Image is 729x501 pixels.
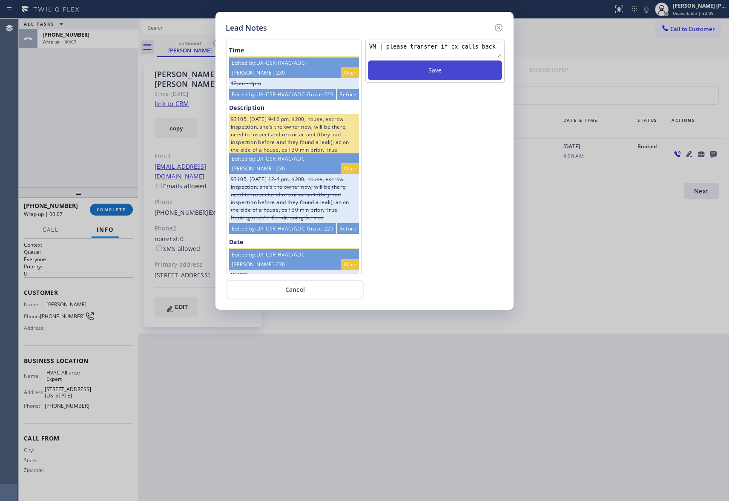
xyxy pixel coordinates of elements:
[229,89,336,100] div: Edited by: UA-CSR-HVAC/ADC-Grace-229
[229,236,359,248] div: Date
[229,114,359,163] div: 93105, [DATE] 9-12 pm, $200, house, escrow inspection, she's the owner now, will be there, need t...
[229,56,359,67] div: 9am - 12pm
[226,22,267,34] h5: Lead Notes
[337,89,359,100] div: Before
[368,60,502,80] button: Save
[341,259,359,270] div: After
[227,280,364,299] button: Cancel
[341,67,359,78] div: After
[229,102,359,114] div: Description
[229,223,336,234] div: Edited by: UA-CSR-HVAC/ADC-Grace-229
[229,248,359,259] div: [DATE]
[229,45,359,56] div: Time
[229,78,359,89] div: 12pm - 4pm
[368,42,502,58] textarea: VM | please transfer if cx calls back
[229,270,359,281] div: [DATE]
[229,249,359,270] div: Edited by: UA-CSR-HVAC/ADC-[PERSON_NAME]-230
[337,223,359,234] div: Before
[229,153,359,174] div: Edited by: UA-CSR-HVAC/ADC-[PERSON_NAME]-230
[229,58,359,78] div: Edited by: UA-CSR-HVAC/ADC-[PERSON_NAME]-230
[229,174,359,223] div: 93105, [DATE] 12-4 pm, $200, house, escrow inspection, she's the owner now, will be there, need t...
[341,163,359,174] div: After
